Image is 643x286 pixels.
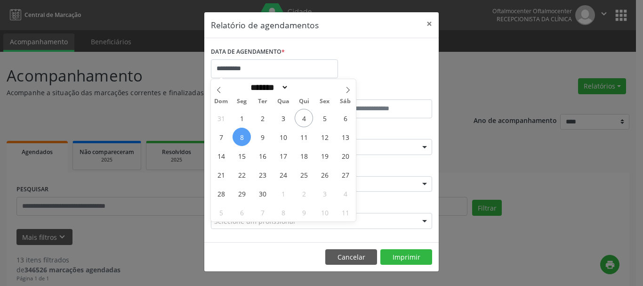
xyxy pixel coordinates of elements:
[233,184,251,203] span: Setembro 29, 2025
[315,184,334,203] span: Outubro 3, 2025
[211,45,285,59] label: DATA DE AGENDAMENTO
[274,128,292,146] span: Setembro 10, 2025
[274,203,292,221] span: Outubro 8, 2025
[233,109,251,127] span: Setembro 1, 2025
[233,147,251,165] span: Setembro 15, 2025
[212,184,230,203] span: Setembro 28, 2025
[253,184,272,203] span: Setembro 30, 2025
[212,165,230,184] span: Setembro 21, 2025
[253,109,272,127] span: Setembro 2, 2025
[336,109,354,127] span: Setembro 6, 2025
[212,203,230,221] span: Outubro 5, 2025
[253,147,272,165] span: Setembro 16, 2025
[274,147,292,165] span: Setembro 17, 2025
[325,249,377,265] button: Cancelar
[336,147,354,165] span: Setembro 20, 2025
[336,128,354,146] span: Setembro 13, 2025
[295,184,313,203] span: Outubro 2, 2025
[273,98,294,105] span: Qua
[253,203,272,221] span: Outubro 7, 2025
[324,85,432,99] label: ATÉ
[211,19,319,31] h5: Relatório de agendamentos
[233,128,251,146] span: Setembro 8, 2025
[315,165,334,184] span: Setembro 26, 2025
[214,216,295,226] span: Selecione um profissional
[232,98,252,105] span: Seg
[233,165,251,184] span: Setembro 22, 2025
[420,12,439,35] button: Close
[274,109,292,127] span: Setembro 3, 2025
[315,128,334,146] span: Setembro 12, 2025
[295,165,313,184] span: Setembro 25, 2025
[212,109,230,127] span: Agosto 31, 2025
[295,128,313,146] span: Setembro 11, 2025
[314,98,335,105] span: Sex
[295,147,313,165] span: Setembro 18, 2025
[336,184,354,203] span: Outubro 4, 2025
[274,184,292,203] span: Outubro 1, 2025
[274,165,292,184] span: Setembro 24, 2025
[315,203,334,221] span: Outubro 10, 2025
[335,98,356,105] span: Sáb
[211,98,232,105] span: Dom
[315,109,334,127] span: Setembro 5, 2025
[252,98,273,105] span: Ter
[295,203,313,221] span: Outubro 9, 2025
[212,147,230,165] span: Setembro 14, 2025
[336,165,354,184] span: Setembro 27, 2025
[289,82,320,92] input: Year
[247,82,289,92] select: Month
[380,249,432,265] button: Imprimir
[295,109,313,127] span: Setembro 4, 2025
[212,128,230,146] span: Setembro 7, 2025
[315,147,334,165] span: Setembro 19, 2025
[233,203,251,221] span: Outubro 6, 2025
[336,203,354,221] span: Outubro 11, 2025
[253,128,272,146] span: Setembro 9, 2025
[294,98,314,105] span: Qui
[253,165,272,184] span: Setembro 23, 2025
